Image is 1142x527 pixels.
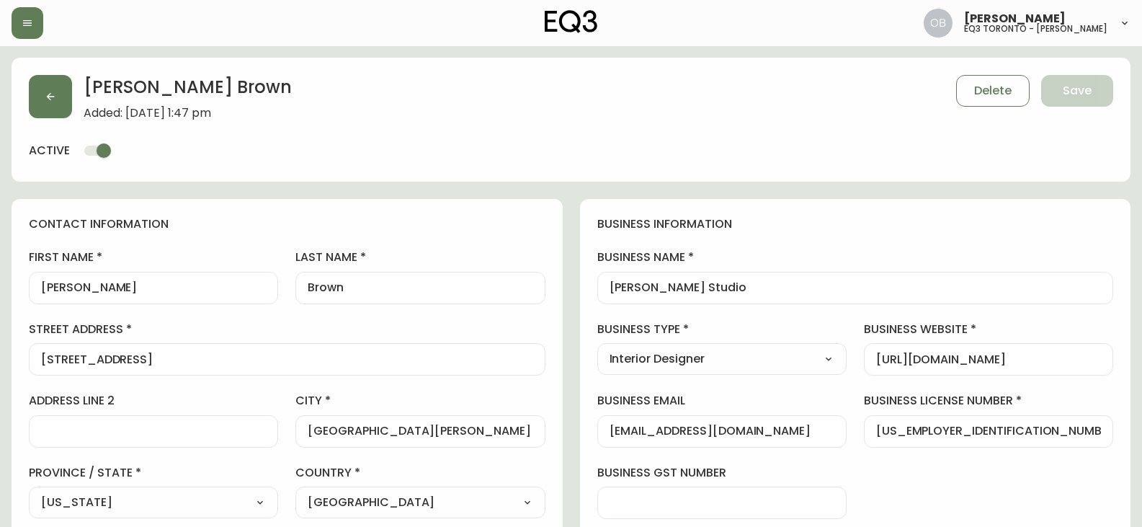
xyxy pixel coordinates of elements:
[29,143,70,159] h4: active
[545,10,598,33] img: logo
[864,393,1113,409] label: business license number
[924,9,953,37] img: 8e0065c524da89c5c924d5ed86cfe468
[974,83,1012,99] span: Delete
[29,216,545,232] h4: contact information
[295,249,545,265] label: last name
[29,465,278,481] label: province / state
[956,75,1030,107] button: Delete
[295,393,545,409] label: city
[295,465,545,481] label: country
[597,465,847,481] label: business gst number
[876,353,1101,366] input: https://www.designshop.com
[597,322,847,337] label: business type
[29,249,278,265] label: first name
[29,393,278,409] label: address line 2
[864,322,1113,337] label: business website
[597,249,1114,265] label: business name
[597,393,847,409] label: business email
[964,25,1107,33] h5: eq3 toronto - [PERSON_NAME]
[84,75,292,107] h2: [PERSON_NAME] Brown
[964,13,1066,25] span: [PERSON_NAME]
[84,107,292,120] span: Added: [DATE] 1:47 pm
[597,216,1114,232] h4: business information
[29,322,545,337] label: street address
